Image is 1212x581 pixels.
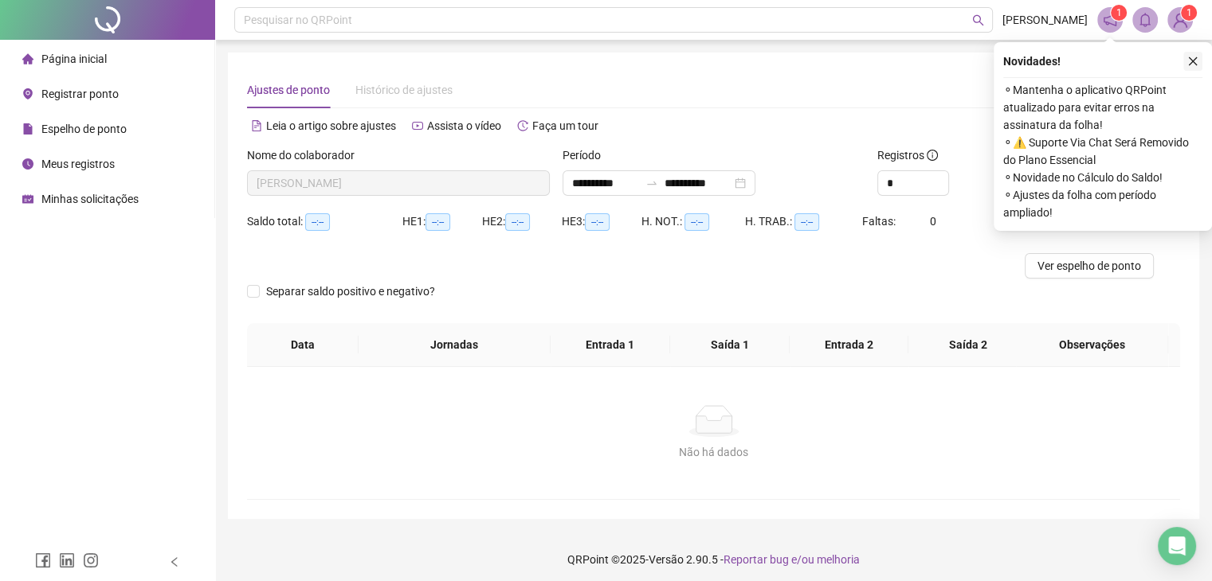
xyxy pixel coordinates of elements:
label: Período [563,146,611,164]
th: Observações [1017,323,1169,367]
span: history [517,120,528,131]
img: 77233 [1168,8,1192,32]
span: [PERSON_NAME] [1002,11,1088,29]
span: Histórico de ajustes [355,84,453,96]
div: H. NOT.: [641,213,745,231]
span: ⚬ Novidade no Cálculo do Saldo! [1003,169,1202,186]
span: --:-- [505,213,530,231]
span: close [1187,56,1198,67]
span: Meus registros [41,158,115,170]
th: Saída 1 [670,323,790,367]
span: ⚬ Mantenha o aplicativo QRPoint atualizado para evitar erros na assinatura da folha! [1003,81,1202,134]
span: Versão [649,553,684,566]
span: REBECCA LUCY CORREA DE MORAES [257,171,540,195]
div: Não há dados [266,443,1161,461]
th: Jornadas [359,323,551,367]
span: Novidades ! [1003,53,1061,70]
span: youtube [412,120,423,131]
span: 1 [1116,7,1122,18]
span: linkedin [59,552,75,568]
span: schedule [22,193,33,205]
span: instagram [83,552,99,568]
div: HE 3: [562,213,641,231]
span: Assista o vídeo [427,119,501,132]
span: info-circle [927,150,938,161]
th: Saída 2 [908,323,1028,367]
span: Observações [1030,336,1156,353]
div: H. TRAB.: [745,213,861,231]
span: --:-- [585,213,610,231]
span: clock-circle [22,158,33,170]
sup: 1 [1111,5,1127,21]
span: bell [1138,13,1152,27]
span: Leia o artigo sobre ajustes [266,119,396,132]
span: ⚬ Ajustes da folha com período ampliado! [1003,186,1202,221]
div: HE 2: [482,213,562,231]
span: Espelho de ponto [41,123,127,135]
span: Registros [877,146,938,164]
span: Página inicial [41,53,107,65]
sup: Atualize o seu contato no menu Meus Dados [1181,5,1197,21]
span: Faltas: [862,215,898,228]
div: HE 1: [402,213,482,231]
label: Nome do colaborador [247,146,365,164]
span: --:-- [794,213,819,231]
span: --:-- [305,213,330,231]
span: file-text [251,120,262,131]
span: home [22,53,33,64]
th: Entrada 1 [551,323,670,367]
span: ⚬ ⚠️ Suporte Via Chat Será Removido do Plano Essencial [1003,134,1202,169]
span: 0 [930,215,936,228]
th: Data [247,323,359,367]
span: Separar saldo positivo e negativo? [260,283,441,300]
div: Saldo total: [247,213,402,231]
span: 1 [1187,7,1192,18]
button: Ver espelho de ponto [1025,253,1154,279]
span: environment [22,88,33,99]
span: swap-right [645,177,658,189]
span: to [645,177,658,189]
span: --:-- [684,213,709,231]
div: Open Intercom Messenger [1158,527,1196,565]
span: facebook [35,552,51,568]
span: --:-- [426,213,450,231]
span: notification [1103,13,1117,27]
th: Entrada 2 [790,323,909,367]
span: Minhas solicitações [41,193,139,205]
span: Faça um tour [532,119,598,132]
span: Ajustes de ponto [247,84,330,96]
span: Registrar ponto [41,88,119,100]
span: search [972,14,984,26]
span: Reportar bug e/ou melhoria [724,553,860,566]
span: left [169,556,180,567]
span: file [22,123,33,135]
span: Ver espelho de ponto [1037,257,1141,275]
